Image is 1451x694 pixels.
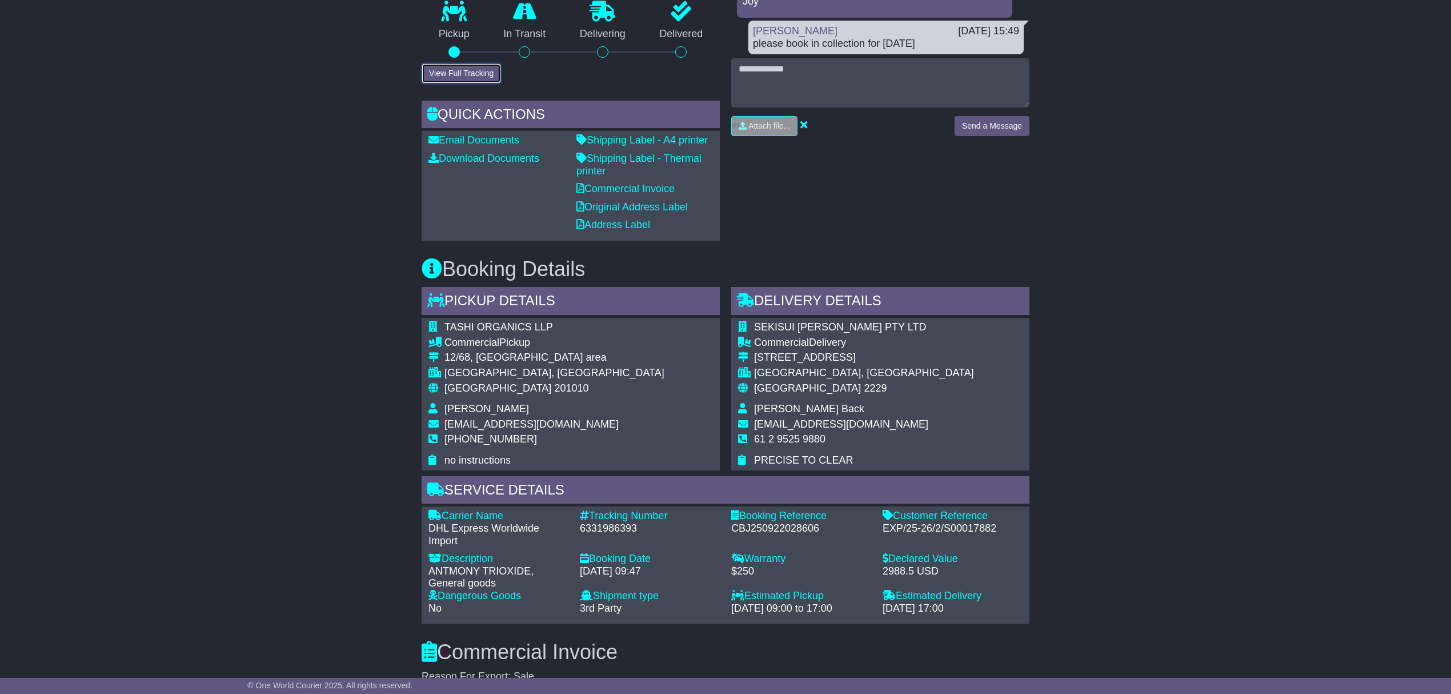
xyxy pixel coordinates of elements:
[754,403,864,414] span: [PERSON_NAME] Back
[754,337,974,349] div: Delivery
[958,25,1019,38] div: [DATE] 15:49
[883,523,1023,535] div: EXP/25-26/2/S00017882
[422,258,1029,281] h3: Booking Details
[731,287,1029,318] div: Delivery Details
[444,454,511,466] span: no instructions
[754,367,974,380] div: [GEOGRAPHIC_DATA], [GEOGRAPHIC_DATA]
[753,38,1019,50] div: please book in collection for [DATE]
[580,510,720,523] div: Tracking Number
[883,603,1023,615] div: [DATE] 17:00
[563,28,643,41] p: Delivering
[444,433,537,445] span: [PHONE_NUMBER]
[428,565,568,590] div: ANTMONY TRIOXIDE, General goods
[731,565,871,578] div: $250
[580,603,622,614] span: 3rd Party
[883,510,1023,523] div: Customer Reference
[428,510,568,523] div: Carrier Name
[576,134,708,146] a: Shipping Label - A4 printer
[883,565,1023,578] div: 2988.5 USD
[576,201,688,213] a: Original Address Label
[754,382,861,394] span: [GEOGRAPHIC_DATA]
[731,603,871,615] div: [DATE] 09:00 to 17:00
[422,63,501,83] button: View Full Tracking
[754,418,928,430] span: [EMAIL_ADDRESS][DOMAIN_NAME]
[428,153,539,164] a: Download Documents
[576,153,702,177] a: Shipping Label - Thermal printer
[580,565,720,578] div: [DATE] 09:47
[444,403,529,414] span: [PERSON_NAME]
[444,321,553,333] span: TASHI ORGANICS LLP
[428,590,568,603] div: Dangerous Goods
[444,337,664,349] div: Pickup
[422,671,1029,683] div: Reason For Export: Sale
[487,28,563,41] p: In Transit
[444,337,499,348] span: Commercial
[754,454,853,466] span: PRECISE TO CLEAR
[864,382,887,394] span: 2229
[444,382,551,394] span: [GEOGRAPHIC_DATA]
[422,28,487,41] p: Pickup
[422,287,720,318] div: Pickup Details
[422,476,1029,507] div: Service Details
[554,382,588,394] span: 201010
[428,603,442,614] span: No
[754,433,825,445] span: 61 2 9525 9880
[753,25,837,37] a: [PERSON_NAME]
[422,641,1029,664] h3: Commercial Invoice
[731,553,871,565] div: Warranty
[754,337,809,348] span: Commercial
[428,523,568,547] div: DHL Express Worldwide Import
[444,352,664,364] div: 12/68, [GEOGRAPHIC_DATA] area
[422,101,720,131] div: Quick Actions
[883,590,1023,603] div: Estimated Delivery
[643,28,720,41] p: Delivered
[576,183,675,194] a: Commercial Invoice
[754,352,974,364] div: [STREET_ADDRESS]
[580,553,720,565] div: Booking Date
[731,523,871,535] div: CBJ250922028606
[444,418,619,430] span: [EMAIL_ADDRESS][DOMAIN_NAME]
[731,590,871,603] div: Estimated Pickup
[580,590,720,603] div: Shipment type
[955,116,1029,136] button: Send a Message
[754,321,926,333] span: SEKISUI [PERSON_NAME] PTY LTD
[576,219,650,230] a: Address Label
[883,553,1023,565] div: Declared Value
[580,523,720,535] div: 6331986393
[428,134,519,146] a: Email Documents
[731,510,871,523] div: Booking Reference
[247,681,412,690] span: © One World Courier 2025. All rights reserved.
[428,553,568,565] div: Description
[444,367,664,380] div: [GEOGRAPHIC_DATA], [GEOGRAPHIC_DATA]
